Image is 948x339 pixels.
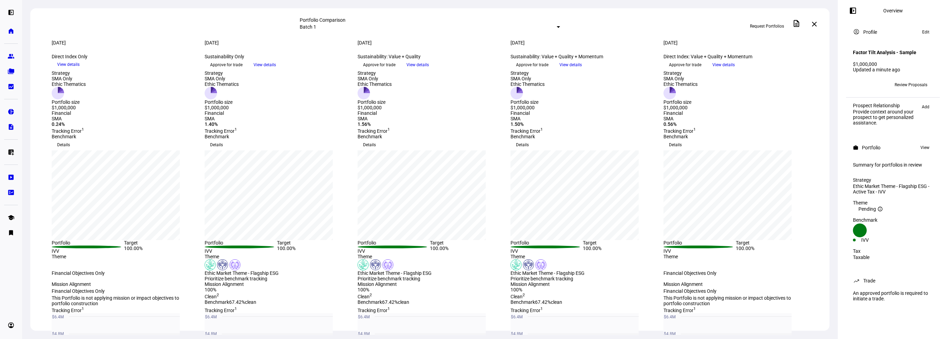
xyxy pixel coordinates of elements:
button: Approve for trade [663,59,707,70]
text: $4.8M [664,331,676,336]
div: SMA Only [511,76,545,81]
div: Benchmark [358,134,502,139]
div: Ethic Market Theme - Flagship ESG [511,270,655,276]
a: View details [707,62,740,67]
span: Tracking Error [52,308,84,313]
div: SMA [663,116,808,121]
eth-mat-symbol: group [8,53,14,60]
div: SMA [205,116,349,121]
sup: 1 [693,306,696,311]
span: Tracking Error [663,128,696,134]
span: Approve for trade [669,59,701,70]
img: corporateEthics.colored.svg [382,259,393,270]
div: Portfolio [358,240,430,246]
span: Benchmark [511,299,535,305]
text: $6.4M [664,315,676,319]
div: $1,000,000 [663,105,698,110]
span: Tracking Error [358,308,390,313]
span: View details [559,60,582,70]
div: IVV [861,237,893,243]
button: Approve for trade [205,59,248,70]
div: Sustainability: Value + Quality [358,54,502,59]
span: Review Proposals [895,79,927,90]
div: chart, 1 series [205,150,333,240]
div: SMA Only [52,76,86,81]
div: IVV [663,248,736,254]
mat-icon: info_outline [877,206,883,212]
eth-mat-symbol: pie_chart [8,108,14,115]
span: Details [669,139,682,150]
sup: 2 [370,292,372,297]
div: Strategy [358,70,392,76]
div: IVV [358,248,430,254]
mat-icon: left_panel_open [849,7,857,15]
img: humanRights.colored.svg [523,259,534,270]
text: $6.4M [511,315,523,319]
span: Clean [511,294,525,299]
div: Portfolio Comparison [300,17,560,23]
span: 67.42% clean [229,299,256,305]
a: pie_chart [4,105,18,119]
span: Details [57,139,70,150]
div: Portfolio [511,240,583,246]
div: Financial Objectives Only [52,287,196,295]
div: Ethic Market Theme - Flagship ESG [205,270,349,276]
div: Taxable [853,255,933,260]
div: Direct Index Only [52,54,196,59]
div: Tax [853,248,933,254]
button: View details [52,59,85,70]
sup: 1 [540,127,543,132]
text: $4.8M [205,331,217,336]
button: Approve for trade [511,59,554,70]
div: Pending [853,206,933,212]
div: Mission Alignment [52,281,196,287]
span: Clean [358,294,372,299]
span: Approve for trade [516,59,548,70]
img: humanRights.colored.svg [217,259,228,270]
div: SMA Only [205,76,239,81]
img: humanRights.colored.svg [370,259,381,270]
button: Details [205,139,228,150]
mat-icon: description [792,19,801,28]
div: Sustainability Only [205,54,349,59]
a: folder_copy [4,64,18,78]
div: 100.00% [277,246,349,254]
span: Tracking Error [205,128,237,134]
div: Mission Alignment [205,281,349,287]
eth-panel-overview-card-header: Profile [853,28,933,36]
button: Add [918,103,933,111]
span: Request Portfolios [750,21,784,32]
mat-icon: work [853,145,858,150]
span: Approve for trade [363,59,395,70]
div: Portfolio [52,240,124,246]
sup: 1 [388,306,390,311]
text: $4.8M [358,331,370,336]
button: Edit [919,28,933,36]
div: SMA [511,116,655,121]
img: climateChange.colored.svg [205,259,216,270]
div: Prospect Relationship [853,103,918,108]
div: 1.50% [511,121,655,127]
div: Theme [52,254,196,259]
div: Portfolio [663,240,736,246]
eth-mat-symbol: fact_check [8,189,14,196]
div: Target [430,240,502,246]
div: Theme [511,254,655,259]
div: IVV [52,248,124,254]
span: View details [406,60,429,70]
text: $4.8M [511,331,523,336]
span: Tracking Error [358,128,390,134]
div: Portfolio size [52,99,86,105]
span: View [920,143,929,152]
div: $1,000,000 [205,105,239,110]
div: SMA [358,116,502,121]
eth-mat-symbol: bid_landscape [8,83,14,90]
mat-icon: close [810,20,818,28]
a: group [4,49,18,63]
div: Ethic Thematics [663,81,698,87]
div: Target [124,240,196,246]
a: View details [401,62,434,67]
div: Financial [205,110,349,116]
div: $1,000,000 [358,105,392,110]
span: Details [210,139,223,150]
